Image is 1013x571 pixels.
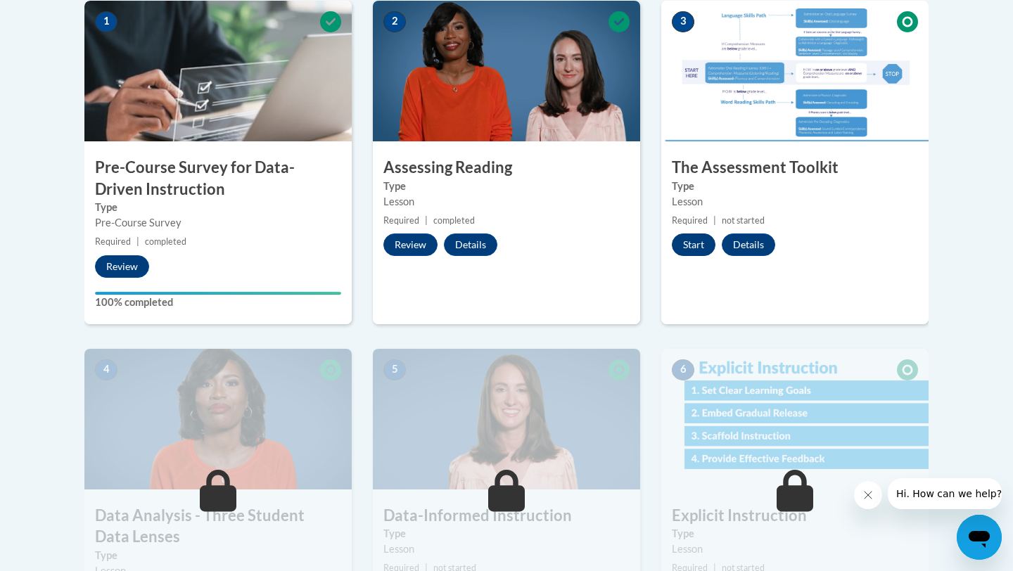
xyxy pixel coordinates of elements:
[383,215,419,226] span: Required
[373,505,640,527] h3: Data-Informed Instruction
[661,349,929,489] img: Course Image
[95,215,341,231] div: Pre-Course Survey
[672,541,918,557] div: Lesson
[722,215,765,226] span: not started
[672,359,694,380] span: 6
[957,515,1002,560] iframe: Button to launch messaging window
[383,179,630,194] label: Type
[383,11,406,32] span: 2
[373,157,640,179] h3: Assessing Reading
[84,349,352,489] img: Course Image
[383,541,630,557] div: Lesson
[84,157,352,200] h3: Pre-Course Survey for Data-Driven Instruction
[672,179,918,194] label: Type
[672,233,715,256] button: Start
[722,233,775,256] button: Details
[854,481,882,509] iframe: Close message
[95,11,117,32] span: 1
[383,359,406,380] span: 5
[95,295,341,310] label: 100% completed
[444,233,497,256] button: Details
[672,11,694,32] span: 3
[136,236,139,247] span: |
[672,194,918,210] div: Lesson
[661,1,929,141] img: Course Image
[383,194,630,210] div: Lesson
[95,548,341,563] label: Type
[95,359,117,380] span: 4
[84,1,352,141] img: Course Image
[661,157,929,179] h3: The Assessment Toolkit
[95,236,131,247] span: Required
[425,215,428,226] span: |
[95,200,341,215] label: Type
[383,526,630,541] label: Type
[383,233,438,256] button: Review
[888,478,1002,509] iframe: Message from company
[661,505,929,527] h3: Explicit Instruction
[95,255,149,278] button: Review
[95,292,341,295] div: Your progress
[672,526,918,541] label: Type
[433,215,475,226] span: completed
[84,505,352,548] h3: Data Analysis - Three Student Data Lenses
[145,236,186,247] span: completed
[713,215,716,226] span: |
[672,215,708,226] span: Required
[373,1,640,141] img: Course Image
[373,349,640,489] img: Course Image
